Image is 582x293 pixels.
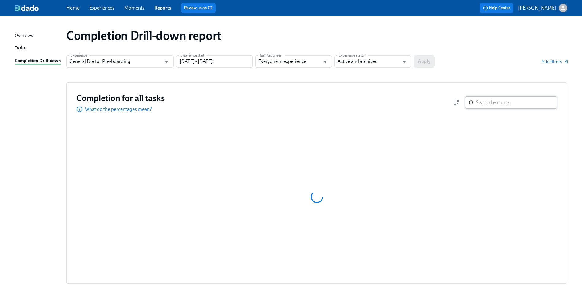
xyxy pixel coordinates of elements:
[320,57,330,67] button: Open
[66,5,79,11] a: Home
[181,3,216,13] button: Review us on G2
[76,92,165,104] h3: Completion for all tasks
[66,28,222,43] h1: Completion Drill-down report
[89,5,114,11] a: Experiences
[162,57,172,67] button: Open
[154,5,171,11] a: Reports
[518,4,567,12] button: [PERSON_NAME]
[399,57,409,67] button: Open
[85,106,152,113] p: What do the percentages mean?
[184,5,213,11] a: Review us on G2
[15,5,66,11] a: dado
[476,96,557,109] input: Search by name
[15,32,33,40] div: Overview
[15,57,61,65] a: Completion Drill-down
[518,5,556,11] p: [PERSON_NAME]
[124,5,145,11] a: Moments
[15,32,61,40] a: Overview
[483,5,510,11] span: Help Center
[453,99,460,106] svg: Completion rate (low to high)
[15,45,25,52] div: Tasks
[15,45,61,52] a: Tasks
[542,58,567,64] button: Add filters
[480,3,513,13] button: Help Center
[15,5,39,11] img: dado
